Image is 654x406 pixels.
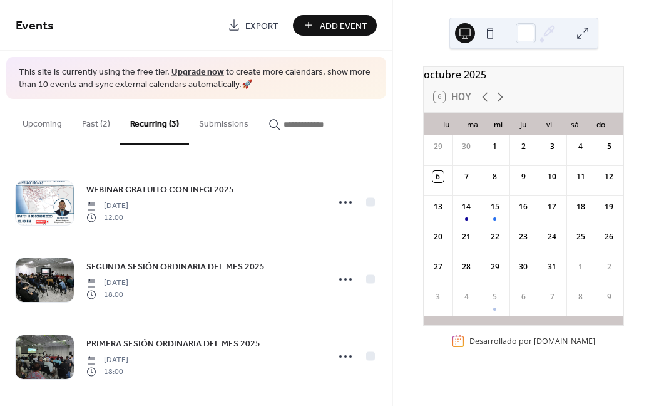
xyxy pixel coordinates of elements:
div: 29 [489,261,501,273]
div: 14 [461,201,472,212]
div: 8 [575,291,586,303]
div: do [588,113,613,135]
div: 3 [546,141,558,152]
div: 21 [461,231,472,242]
div: 27 [432,261,444,273]
div: sá [562,113,588,135]
span: WEBINAR GRATUITO CON INEGI 2025 [86,184,234,197]
div: 7 [461,171,472,182]
div: 19 [603,201,615,212]
div: 30 [518,261,529,273]
div: 25 [575,231,586,242]
div: 10 [546,171,558,182]
div: ma [459,113,485,135]
div: 22 [489,231,501,242]
div: octubre 2025 [424,67,623,82]
div: 23 [518,231,529,242]
span: PRIMERA SESIÓN ORDINARIA DEL MES 2025 [86,338,260,351]
div: 1 [575,261,586,273]
div: 12 [603,171,615,182]
div: Desarrollado por [469,336,595,346]
button: Upcoming [13,99,72,143]
div: 26 [603,231,615,242]
a: PRIMERA SESIÓN ORDINARIA DEL MES 2025 [86,336,260,351]
div: 9 [518,171,529,182]
span: SEGUNDA SESIÓN ORDINARIA DEL MES 2025 [86,261,265,274]
div: 5 [489,291,501,303]
span: [DATE] [86,278,128,289]
button: Submissions [189,99,258,143]
div: 9 [603,291,615,303]
span: Export [245,19,278,33]
span: Events [16,14,54,38]
div: 15 [489,201,501,212]
div: 2 [518,141,529,152]
div: 16 [518,201,529,212]
div: 6 [432,171,444,182]
div: 1 [489,141,501,152]
button: Recurring (3) [120,99,189,145]
div: 2 [603,261,615,273]
div: 18 [575,201,586,212]
div: 31 [546,261,558,273]
a: WEBINAR GRATUITO CON INEGI 2025 [86,182,234,197]
div: 24 [546,231,558,242]
span: 18:00 [86,366,128,377]
div: 4 [461,291,472,303]
span: Add Event [320,19,367,33]
div: 3 [432,291,444,303]
div: mi [485,113,511,135]
span: 18:00 [86,289,128,300]
div: vi [536,113,562,135]
div: 13 [432,201,444,212]
div: 11 [575,171,586,182]
a: Upgrade now [171,64,224,81]
button: Add Event [293,15,377,36]
div: 29 [432,141,444,152]
div: lu [434,113,459,135]
div: 28 [461,261,472,273]
a: [DOMAIN_NAME] [534,336,595,346]
span: [DATE] [86,200,128,212]
span: 12:00 [86,212,128,223]
div: 5 [603,141,615,152]
span: [DATE] [86,355,128,366]
div: 8 [489,171,501,182]
div: 4 [575,141,586,152]
a: Export [218,15,288,36]
div: 7 [546,291,558,303]
div: ju [511,113,536,135]
div: 6 [518,291,529,303]
div: 17 [546,201,558,212]
div: 20 [432,231,444,242]
span: This site is currently using the free tier. to create more calendars, show more than 10 events an... [19,66,374,91]
a: SEGUNDA SESIÓN ORDINARIA DEL MES 2025 [86,259,265,274]
button: Past (2) [72,99,120,143]
div: 30 [461,141,472,152]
